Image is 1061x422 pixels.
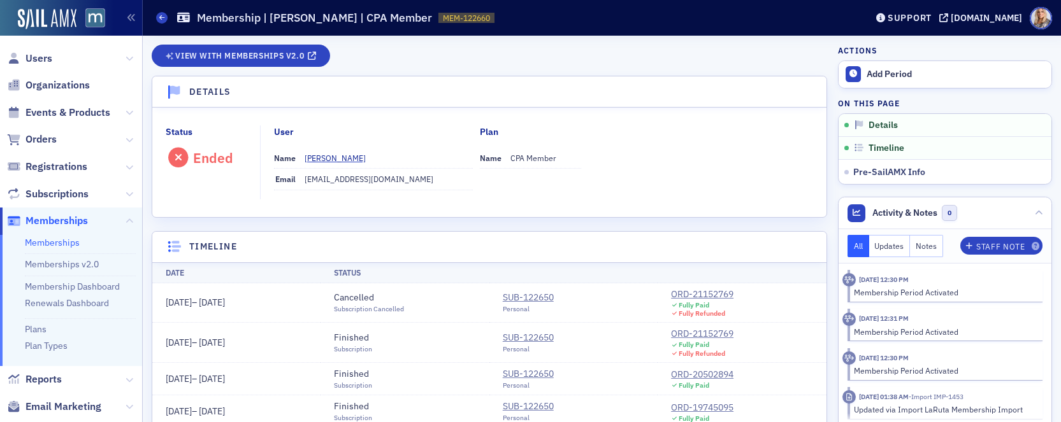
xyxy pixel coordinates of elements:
[7,187,89,201] a: Subscriptions
[854,286,1034,298] div: Membership Period Activated
[25,132,57,146] span: Orders
[1030,7,1052,29] span: Profile
[166,125,192,139] div: Status
[7,132,57,146] a: Orders
[679,349,725,358] div: Fully Refunded
[25,297,109,309] a: Renewals Dashboard
[7,106,110,120] a: Events & Products
[503,400,554,413] div: SUB-122650
[443,13,490,24] span: MEM-122660
[25,160,87,174] span: Registrations
[671,327,733,341] div: ORD-21152769
[334,304,404,314] div: Subscription Cancelled
[25,281,120,292] a: Membership Dashboard
[18,9,76,29] img: SailAMX
[503,304,554,314] div: Personal
[152,262,321,283] th: Date
[869,235,911,257] button: Updates
[859,314,909,323] time: 7/17/2024 12:31 PM
[679,381,709,390] div: Fully Paid
[166,337,192,348] span: [DATE]
[854,326,1034,337] div: Membership Period Activated
[25,106,110,120] span: Events & Products
[503,367,554,381] a: SUB-122650
[503,344,554,355] div: Personal
[25,187,89,201] span: Subscriptions
[842,390,856,404] div: Imported Activity
[334,367,372,381] div: Finished
[334,344,372,355] div: Subscription
[166,405,192,417] span: [DATE]
[7,160,87,174] a: Registrations
[839,61,1051,88] button: Add Period
[334,400,372,413] div: Finished
[976,243,1025,250] div: Staff Note
[939,13,1027,22] button: [DOMAIN_NAME]
[25,340,68,351] a: Plan Types
[671,401,733,414] a: ORD-19745095
[305,152,375,164] a: [PERSON_NAME]
[960,237,1043,255] button: Staff Note
[274,153,296,163] span: Name
[321,262,489,283] th: Status
[274,125,294,139] div: User
[199,297,225,308] span: [DATE]
[305,169,473,189] dd: [EMAIL_ADDRESS][DOMAIN_NAME]
[334,331,372,344] div: Finished
[867,69,1045,80] div: Add Period
[888,12,932,24] div: Support
[152,45,330,67] a: View with Memberships v2.0
[199,405,225,417] span: [DATE]
[869,143,904,154] span: Timeline
[842,313,856,326] div: Activity
[25,323,47,335] a: Plans
[951,12,1022,24] div: [DOMAIN_NAME]
[859,392,909,401] time: 4/1/2023 01:38 AM
[503,291,554,304] a: SUB-122650
[853,166,925,178] span: Pre-SailAMX Info
[909,392,964,401] span: Import IMP-1453
[175,52,304,59] span: View with Memberships v2.0
[7,214,88,228] a: Memberships
[838,97,1052,109] h4: On this page
[7,52,52,66] a: Users
[189,85,231,99] h4: Details
[848,235,869,257] button: All
[334,381,372,391] div: Subscription
[842,273,856,286] div: Activity
[679,309,725,318] div: Fully Refunded
[869,120,898,131] span: Details
[7,400,101,414] a: Email Marketing
[872,206,937,220] span: Activity & Notes
[480,153,502,163] span: Name
[7,78,90,92] a: Organizations
[25,214,88,228] span: Memberships
[76,8,105,30] a: View Homepage
[199,373,225,384] span: [DATE]
[859,275,909,284] time: 7/17/2025 12:30 PM
[25,400,101,414] span: Email Marketing
[193,150,233,166] div: Ended
[854,404,1034,415] div: Updated via Import LaRuta Membership Import
[25,78,90,92] span: Organizations
[166,405,225,417] span: –
[199,337,225,348] span: [DATE]
[85,8,105,28] img: SailAMX
[671,288,733,301] a: ORD-21152769
[838,45,877,56] h4: Actions
[25,52,52,66] span: Users
[679,341,709,349] div: Fully Paid
[503,381,554,391] div: Personal
[671,368,733,381] div: ORD-20502894
[166,373,225,384] span: –
[7,372,62,386] a: Reports
[503,331,554,344] a: SUB-122650
[480,125,498,139] div: Plan
[166,337,225,348] span: –
[25,237,80,248] a: Memberships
